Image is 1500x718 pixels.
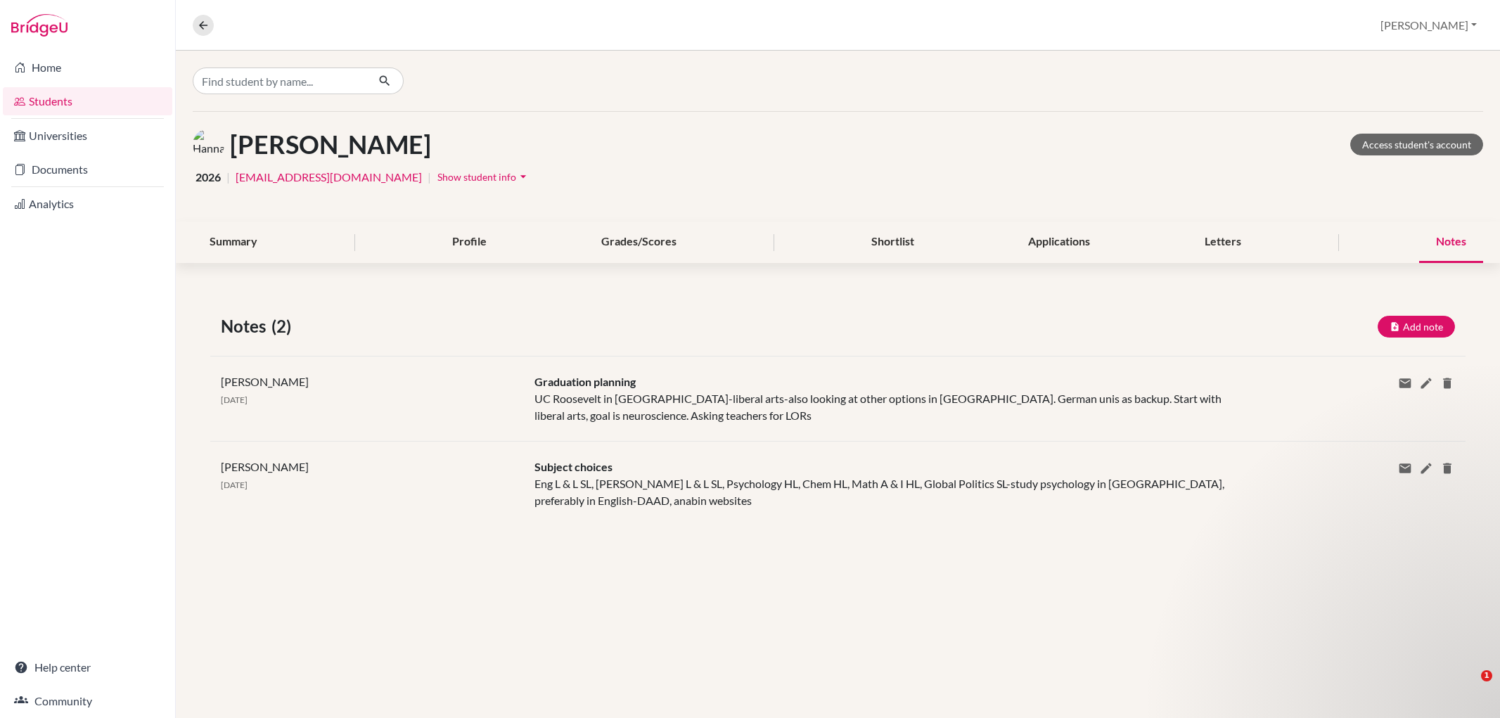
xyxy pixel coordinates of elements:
[271,314,297,339] span: (2)
[854,222,931,263] div: Shortlist
[3,155,172,184] a: Documents
[534,375,636,388] span: Graduation planning
[3,87,172,115] a: Students
[3,687,172,715] a: Community
[11,14,68,37] img: Bridge-U
[221,314,271,339] span: Notes
[236,169,422,186] a: [EMAIL_ADDRESS][DOMAIN_NAME]
[437,171,516,183] span: Show student info
[193,129,224,160] img: Hannah Kubitz's avatar
[3,190,172,218] a: Analytics
[221,395,248,405] span: [DATE]
[221,375,309,388] span: [PERSON_NAME]
[437,166,531,188] button: Show student infoarrow_drop_down
[3,653,172,681] a: Help center
[3,53,172,82] a: Home
[534,460,613,473] span: Subject choices
[1481,670,1492,681] span: 1
[195,169,221,186] span: 2026
[221,460,309,473] span: [PERSON_NAME]
[226,169,230,186] span: |
[1419,222,1483,263] div: Notes
[230,129,431,160] h1: [PERSON_NAME]
[524,459,1256,509] div: Eng L & L SL, [PERSON_NAME] L & L SL, Psychology HL, Chem HL, Math A & I HL, Global Politics SL-s...
[584,222,693,263] div: Grades/Scores
[193,68,367,94] input: Find student by name...
[516,169,530,184] i: arrow_drop_down
[221,480,248,490] span: [DATE]
[1378,316,1455,338] button: Add note
[428,169,431,186] span: |
[193,222,274,263] div: Summary
[1011,222,1107,263] div: Applications
[1188,222,1258,263] div: Letters
[1452,670,1486,704] iframe: Intercom live chat
[524,373,1256,424] div: UC Roosevelt in [GEOGRAPHIC_DATA]-liberal arts-also looking at other options in [GEOGRAPHIC_DATA]...
[3,122,172,150] a: Universities
[435,222,504,263] div: Profile
[1350,134,1483,155] a: Access student's account
[1374,12,1483,39] button: [PERSON_NAME]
